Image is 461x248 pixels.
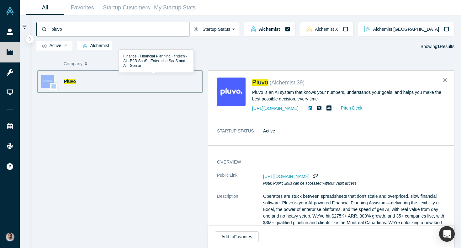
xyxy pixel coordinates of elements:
[64,0,101,15] a: Favorites
[263,174,310,179] span: [URL][DOMAIN_NAME]
[252,79,268,86] a: Pluvo
[217,172,237,179] span: Public Link
[364,26,371,32] img: alchemist_aj Vault Logo
[80,43,109,48] span: Alchemist
[315,27,338,31] span: Alchemist X
[217,78,246,106] img: Pluvo's Logo
[41,75,54,88] img: Pluvo's Logo
[300,22,353,36] button: alchemistx Vault LogoAlchemist X
[217,193,263,239] dt: Description
[252,106,299,111] a: [URL][DOMAIN_NAME]
[51,84,56,89] img: alchemist Vault Logo
[6,233,14,241] img: Gotam Bhardwaj's Account
[64,79,76,84] a: Pluvo
[39,43,61,48] span: Active
[193,27,198,32] img: Startup status
[259,27,280,31] span: Alchemist
[358,22,454,36] button: alchemist_aj Vault LogoAlchemist [GEOGRAPHIC_DATA]
[51,22,189,36] input: Search by company name, class, customer, one-liner or category
[263,193,445,233] p: Operators are stuck between spreadsheets that don’t scale and overpriced, slow financial software...
[26,0,64,15] a: All
[334,105,363,112] a: Pitch Deck
[101,0,152,15] a: Startup Customers
[6,7,14,15] img: Alchemist Vault Logo
[189,22,240,36] button: Startup Status
[269,79,305,86] small: ( Alchemist 39 )
[250,26,257,32] img: alchemist Vault Logo
[440,75,450,85] button: Close
[217,159,437,165] h3: overview
[252,89,445,102] div: Pluvo is an AI system that knows your numbers, understands your goals, and helps you make the bes...
[64,57,110,70] button: Company
[437,44,440,49] strong: 1
[421,44,454,49] span: Showing Results
[263,128,445,134] dd: Active
[263,181,358,186] em: Note: Public links can be accessed without Vault access.
[64,43,67,47] button: Remove Filter
[82,43,87,48] img: alchemist Vault Logo
[306,26,313,32] img: alchemistx Vault Logo
[215,231,259,242] button: Add toFavorites
[42,43,47,48] img: Startup status
[64,57,82,70] span: Company
[244,22,295,36] button: alchemist Vault LogoAlchemist
[373,27,439,31] span: Alchemist [GEOGRAPHIC_DATA]
[152,0,198,15] a: My Startup Stats
[217,128,263,141] dt: STARTUP STATUS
